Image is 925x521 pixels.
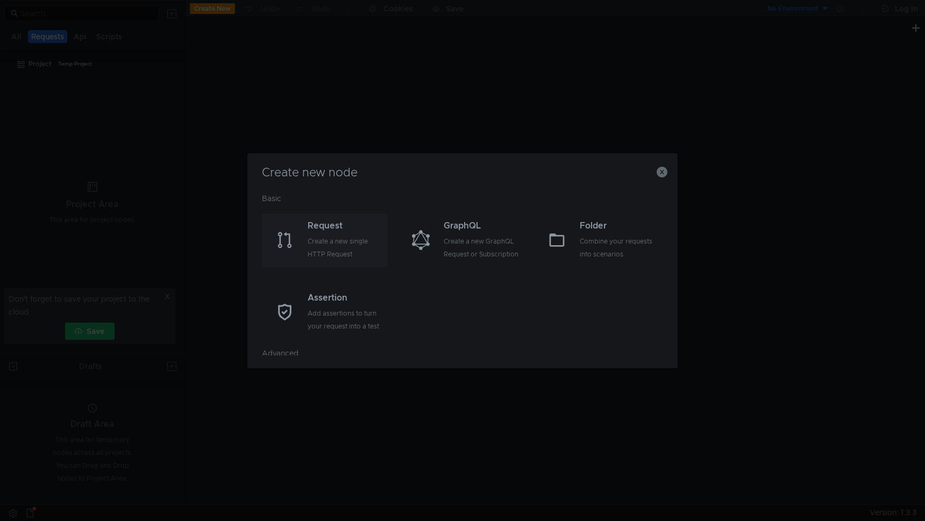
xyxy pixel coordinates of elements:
div: Folder [580,219,657,232]
div: Create a new single HTTP Request [308,235,385,261]
div: Add assertions to turn your request into a test [308,307,385,333]
div: Assertion [308,291,385,304]
div: GraphQL [444,219,521,232]
div: Create a new GraphQL Request or Subscription [444,235,521,261]
div: Advanced [262,347,663,368]
div: Basic [262,192,663,213]
div: Request [308,219,385,232]
h3: Create new node [260,166,665,179]
div: Combine your requests into scenarios [580,235,657,261]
